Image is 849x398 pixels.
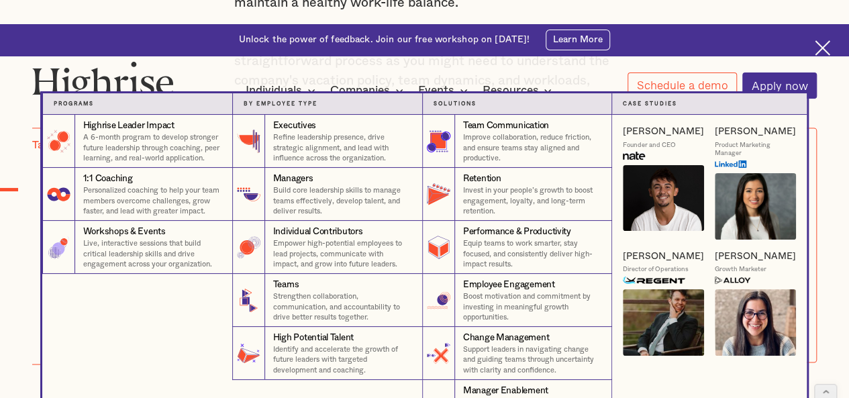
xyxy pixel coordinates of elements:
p: Equip teams to work smarter, stay focused, and consistently deliver high-impact results. [463,238,601,269]
div: 1:1 Coaching [83,172,133,185]
div: Resources [482,83,538,99]
div: Companies [330,83,407,99]
div: Growth Marketer [715,265,766,274]
p: Empower high-potential employees to lead projects, communicate with impact, and grow into future ... [273,238,412,269]
a: Change ManagementSupport leaders in navigating change and guiding teams through uncertainty with ... [422,327,612,380]
img: Highrise logo [32,61,174,104]
div: Events [418,83,454,99]
div: Events [418,83,472,99]
div: Employee Engagement [463,279,555,291]
div: Highrise Leader Impact [83,119,174,132]
div: Teams [273,279,299,291]
a: [PERSON_NAME] [715,250,796,262]
div: Performance & Productivity [463,226,571,238]
a: Highrise Leader ImpactA 6-month program to develop stronger future leadership through coaching, p... [42,115,232,168]
a: TeamsStrengthen collaboration, communication, and accountability to drive better results together. [232,274,422,327]
strong: Programs [54,101,94,107]
a: [PERSON_NAME] [623,126,704,138]
div: Individual Contributors [273,226,363,238]
div: Workshops & Events [83,226,166,238]
div: Change Management [463,332,549,344]
div: Founder and CEO [623,141,676,150]
p: Identify and accelerate the growth of future leaders with targeted development and coaching. [273,344,412,375]
div: Team Communication [463,119,549,132]
div: Companies [330,83,390,99]
div: Individuals [246,83,302,99]
a: High Potential TalentIdentify and accelerate the growth of future leaders with targeted developme... [232,327,422,380]
a: Employee EngagementBoost motivation and commitment by investing in meaningful growth opportunities. [422,274,612,327]
a: [PERSON_NAME] [623,250,704,262]
div: Director of Operations [623,265,689,274]
div: Executives [273,119,316,132]
p: A 6-month program to develop stronger future leadership through coaching, peer learning, and real... [83,132,222,163]
a: RetentionInvest in your people’s growth to boost engagement, loyalty, and long-term retention. [422,168,612,221]
a: Apply now [742,72,817,99]
p: Refine leadership presence, drive strategic alignment, and lead with influence across the organiz... [273,132,412,163]
a: [PERSON_NAME] [715,126,796,138]
a: Schedule a demo [628,72,737,99]
a: ManagersBuild core leadership skills to manage teams effectively, develop talent, and deliver res... [232,168,422,221]
a: 1:1 CoachingPersonalized coaching to help your team members overcome challenges, grow faster, and... [42,168,232,221]
p: Personalized coaching to help your team members overcome challenges, grow faster, and lead with g... [83,185,222,216]
div: Product Marketing Manager [715,141,796,158]
p: Build core leadership skills to manage teams effectively, develop talent, and deliver results. [273,185,412,216]
div: Individuals [246,83,319,99]
p: Strengthen collaboration, communication, and accountability to drive better results together. [273,291,412,322]
a: ExecutivesRefine leadership presence, drive strategic alignment, and lead with influence across t... [232,115,422,168]
div: Manager Enablement [463,385,548,397]
p: Live, interactive sessions that build critical leadership skills and drive engagement across your... [83,238,222,269]
strong: By Employee Type [244,101,317,107]
p: Improve collaboration, reduce friction, and ensure teams stay aligned and productive. [463,132,601,163]
div: High Potential Talent [273,332,354,344]
a: Workshops & EventsLive, interactive sessions that build critical leadership skills and drive enga... [42,221,232,274]
strong: Case Studies [623,101,677,107]
div: Unlock the power of feedback. Join our free workshop on [DATE]! [239,34,530,46]
strong: Solutions [434,101,477,107]
a: Learn More [546,30,611,50]
div: Resources [482,83,556,99]
a: Individual ContributorsEmpower high-potential employees to lead projects, communicate with impact... [232,221,422,274]
p: Boost motivation and commitment by investing in meaningful growth opportunities. [463,291,601,322]
a: Performance & ProductivityEquip teams to work smarter, stay focused, and consistently deliver hig... [422,221,612,274]
img: Cross icon [815,40,830,56]
div: Retention [463,172,501,185]
p: Support leaders in navigating change and guiding teams through uncertainty with clarity and confi... [463,344,601,375]
p: Invest in your people’s growth to boost engagement, loyalty, and long-term retention. [463,185,601,216]
div: Managers [273,172,313,185]
a: Team CommunicationImprove collaboration, reduce friction, and ensure teams stay aligned and produ... [422,115,612,168]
